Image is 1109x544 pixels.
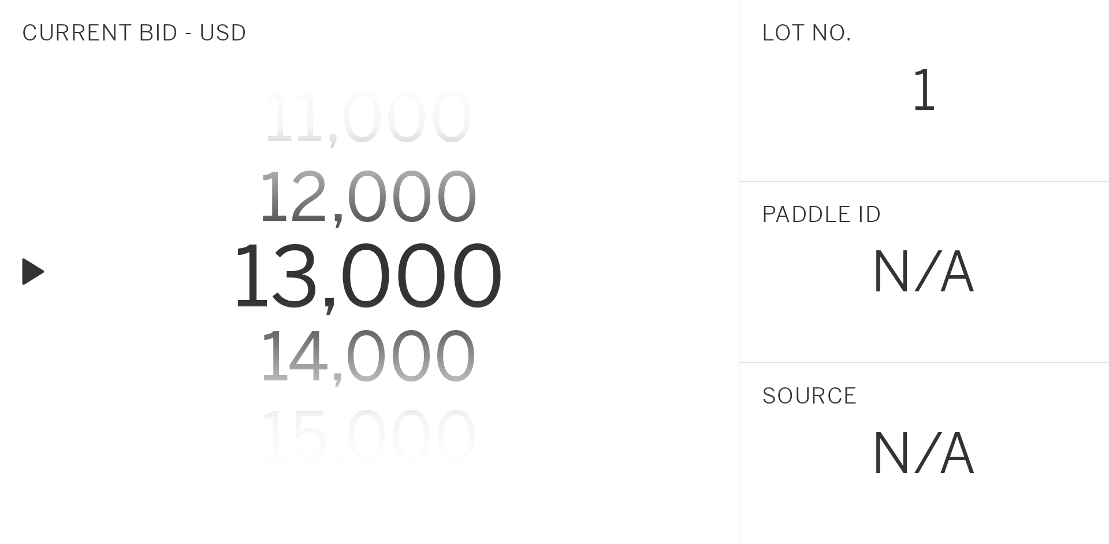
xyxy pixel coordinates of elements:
div: N/A [871,426,977,482]
div: 1 [912,63,937,119]
div: N/A [871,245,977,300]
div: PADDLE ID [762,203,882,225]
div: Current Bid - USD [22,22,247,44]
div: SOURCE [762,385,858,407]
div: LOT NO. [762,22,853,44]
